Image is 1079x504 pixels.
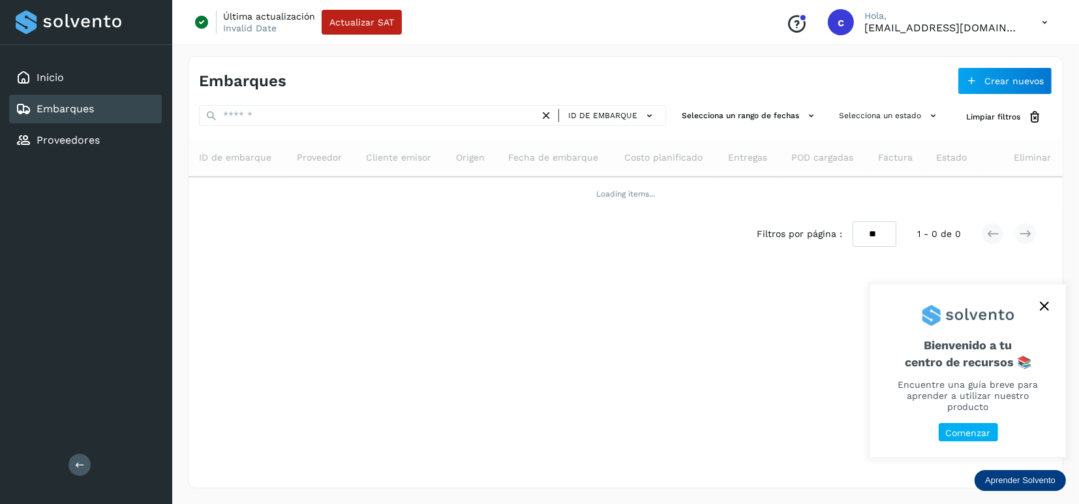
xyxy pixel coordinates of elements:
span: Fecha de embarque [508,151,598,165]
div: Aprender Solvento [975,470,1066,491]
span: Proveedor [297,151,342,165]
button: Limpiar filtros [956,105,1052,129]
span: Origen [456,151,485,165]
span: Crear nuevos [984,76,1044,86]
a: Proveedores [37,134,100,146]
button: Selecciona un estado [834,105,945,127]
p: Comenzar [946,428,991,439]
button: Selecciona un rango de fechas [676,105,823,127]
span: Factura [878,151,913,165]
span: Limpiar filtros [966,111,1020,123]
p: Invalid Date [223,22,277,34]
span: Eliminar [1014,151,1051,165]
span: Filtros por página : [757,227,842,241]
div: Proveedores [9,126,162,155]
span: POD cargadas [791,151,853,165]
p: centro de recursos 📚 [886,355,1050,370]
div: Inicio [9,63,162,92]
a: Embarques [37,102,94,115]
p: Aprender Solvento [985,475,1056,486]
button: Comenzar [939,423,998,442]
h4: Embarques [199,72,286,91]
span: Bienvenido a tu [886,338,1050,369]
span: 1 - 0 de 0 [917,227,961,241]
span: Estado [936,151,967,165]
a: Inicio [37,71,64,84]
button: close, [1035,296,1054,316]
button: Actualizar SAT [322,10,402,35]
span: ID de embarque [199,151,271,165]
button: ID de embarque [564,106,660,125]
p: cavila@niagarawater.com [864,22,1021,34]
p: Última actualización [223,10,315,22]
span: Entregas [728,151,767,165]
td: Loading items... [189,177,1063,211]
span: Costo planificado [624,151,703,165]
div: Embarques [9,95,162,123]
span: Cliente emisor [366,151,431,165]
p: Encuentre una guía breve para aprender a utilizar nuestro producto [886,379,1050,412]
span: ID de embarque [568,110,637,121]
button: Crear nuevos [958,67,1052,95]
span: Actualizar SAT [329,18,394,27]
div: Aprender Solvento [870,285,1066,457]
p: Hola, [864,10,1021,22]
